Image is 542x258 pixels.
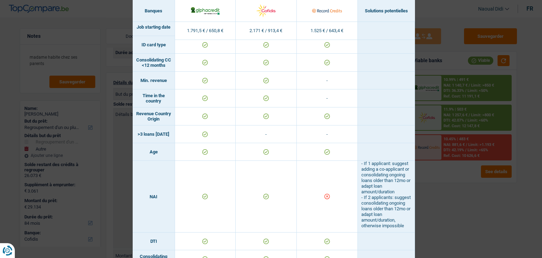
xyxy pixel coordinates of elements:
td: Time in the country [133,89,175,107]
td: 2.171 € / 913,4 € [236,22,297,40]
td: Consolidating CC <12 months [133,54,175,72]
td: Age [133,143,175,161]
td: - If 1 applicant: suggest adding a co-applicant or consolidating ongoing loans older than 12mo or... [358,161,415,233]
td: Min. revenue [133,72,175,89]
td: - [297,125,358,143]
img: AlphaCredit [190,6,220,15]
td: - [297,89,358,107]
td: NAI [133,161,175,233]
img: Record Credits [312,3,342,18]
td: ID card type [133,36,175,54]
td: 1.791,5 € / 650,8 € [175,22,236,40]
td: - [236,125,297,143]
td: >3 loans [DATE] [133,125,175,143]
td: Revenue Country Origin [133,107,175,125]
td: DTI [133,233,175,250]
td: - [297,72,358,89]
td: 1.525 € / 643,4 € [297,22,358,40]
td: Job starting date [133,18,175,36]
img: Cofidis [251,3,281,18]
